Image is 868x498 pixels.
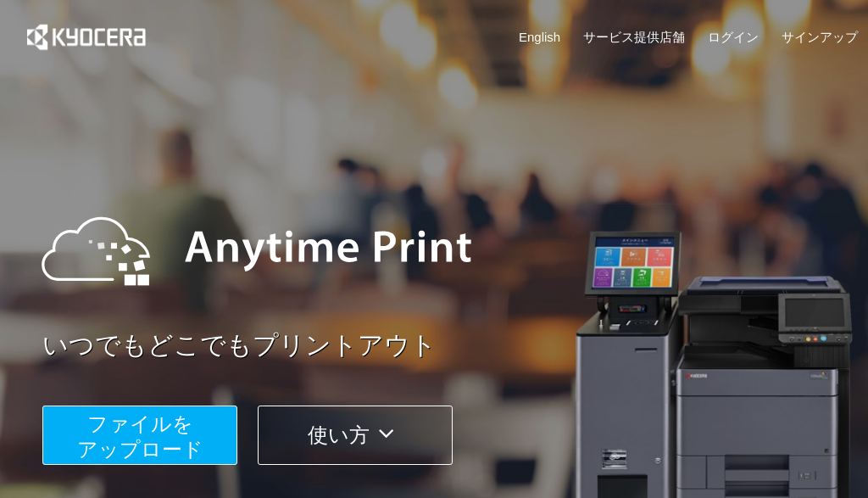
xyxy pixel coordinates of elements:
[77,412,203,461] span: ファイルを ​​アップロード
[708,28,759,46] a: ログイン
[42,327,868,364] a: いつでもどこでもプリントアウト
[583,28,685,46] a: サービス提供店舗
[782,28,858,46] a: サインアップ
[258,406,453,465] button: 使い方
[519,28,560,46] a: English
[42,406,237,465] button: ファイルを​​アップロード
